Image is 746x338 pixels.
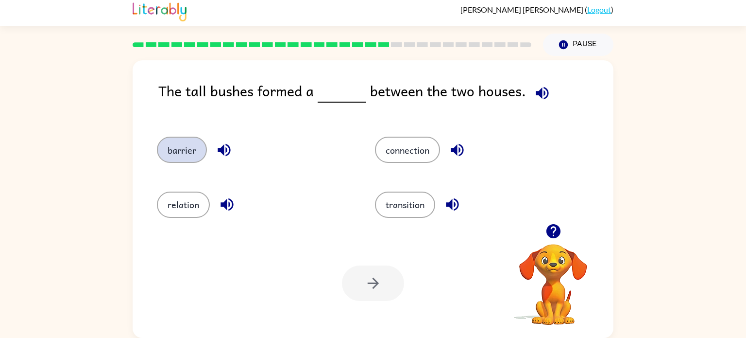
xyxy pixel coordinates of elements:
div: The tall bushes formed a between the two houses. [158,80,613,117]
a: Logout [587,5,611,14]
button: transition [375,192,435,218]
video: Your browser must support playing .mp4 files to use Literably. Please try using another browser. [505,229,602,326]
button: relation [157,192,210,218]
button: Pause [543,34,613,56]
button: barrier [157,137,207,163]
div: ( ) [460,5,613,14]
button: connection [375,137,440,163]
span: [PERSON_NAME] [PERSON_NAME] [460,5,585,14]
